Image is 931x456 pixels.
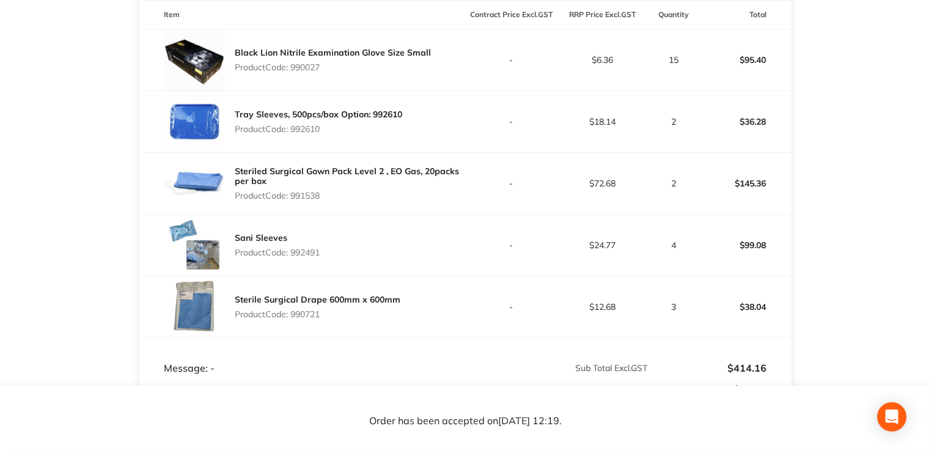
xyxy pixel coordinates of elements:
[649,362,767,373] p: $414.16
[700,1,791,29] th: Total
[649,240,699,250] p: 4
[557,240,647,250] p: $24.77
[648,1,700,29] th: Quantity
[235,124,402,134] p: Product Code: 992610
[466,117,556,127] p: -
[557,55,647,65] p: $6.36
[557,1,648,29] th: RRP Price Excl. GST
[164,29,225,90] img: Ym94cHdqcQ
[466,178,556,188] p: -
[235,294,400,305] a: Sterile Surgical Drape 600mm x 600mm
[235,232,287,243] a: Sani Sleeves
[466,1,557,29] th: Contract Price Excl. GST
[466,363,648,373] p: Sub Total Excl. GST
[164,153,225,214] img: cTlwNTdzMQ
[649,55,699,65] p: 15
[649,117,699,127] p: 2
[557,178,647,188] p: $72.68
[466,240,556,250] p: -
[466,302,556,312] p: -
[164,276,225,337] img: cmR6Y3BrZA
[369,416,562,427] p: Order has been accepted on [DATE] 12:19 .
[164,91,225,152] img: enFocDdhdg
[701,107,790,136] p: $36.28
[466,55,556,65] p: -
[877,402,907,432] div: Open Intercom Messenger
[140,384,647,394] p: % GST
[649,384,767,395] p: $41.42
[235,166,459,186] a: Steriled Surgical Gown Pack Level 2 , EO Gas, 20packs per box
[235,109,402,120] a: Tray Sleeves, 500pcs/box Option: 992610
[701,169,790,198] p: $145.36
[701,292,790,322] p: $38.04
[557,117,647,127] p: $18.14
[235,62,431,72] p: Product Code: 990027
[701,45,790,75] p: $95.40
[557,302,647,312] p: $12.68
[164,215,225,276] img: NHVnNDlzMA
[235,309,400,319] p: Product Code: 990721
[649,302,699,312] p: 3
[139,1,465,29] th: Item
[235,248,320,257] p: Product Code: 992491
[139,337,465,374] td: Message: -
[235,47,431,58] a: Black Lion Nitrile Examination Glove Size Small
[235,191,465,200] p: Product Code: 991538
[649,178,699,188] p: 2
[701,230,790,260] p: $99.08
